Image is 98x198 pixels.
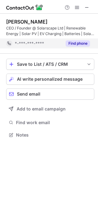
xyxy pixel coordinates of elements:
button: AI write personalized message [6,74,94,85]
button: Add to email campaign [6,103,94,115]
button: save-profile-one-click [6,59,94,70]
button: Send email [6,88,94,100]
button: Notes [6,131,94,139]
span: Send email [17,92,40,97]
button: Reveal Button [66,40,90,47]
img: ContactOut v5.3.10 [6,4,43,11]
span: Find work email [16,120,92,125]
div: CEO / Founder @ Solarscape Ltd | Renewable Energy | Solar PV | EV Charging | Batteries | Solar De... [6,25,94,37]
div: [PERSON_NAME] [6,19,47,25]
button: Find work email [6,118,94,127]
span: Add to email campaign [17,106,66,111]
span: AI write personalized message [17,77,83,82]
span: Notes [16,132,92,138]
div: Save to List / ATS / CRM [17,62,84,67]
